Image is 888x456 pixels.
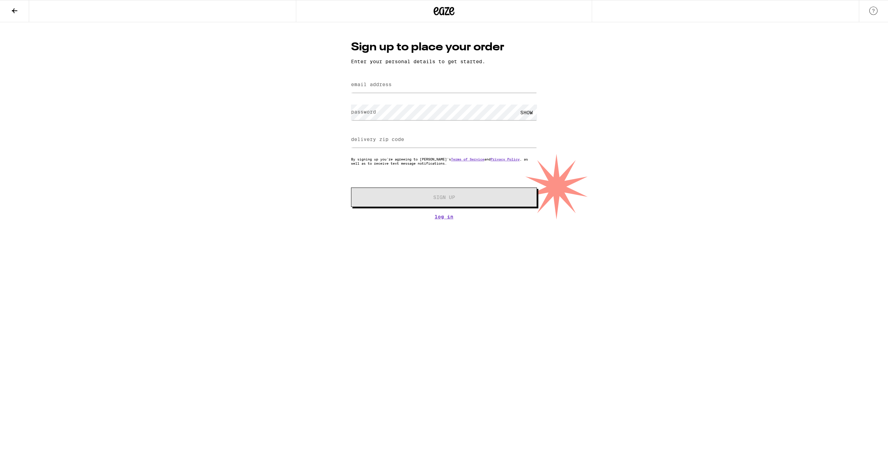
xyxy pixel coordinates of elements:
p: By signing up you're agreeing to [PERSON_NAME]'s and , as well as to receive text message notific... [351,157,537,165]
h1: Sign up to place your order [351,40,537,55]
a: Privacy Policy [490,157,520,161]
label: password [351,109,376,115]
p: Enter your personal details to get started. [351,59,537,64]
span: Sign Up [433,195,455,200]
label: email address [351,82,392,87]
div: SHOW [516,105,537,120]
label: delivery zip code [351,136,404,142]
a: Terms of Service [451,157,484,161]
a: Log In [351,214,537,219]
button: Sign Up [351,188,537,207]
input: delivery zip code [351,132,537,148]
input: email address [351,77,537,93]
